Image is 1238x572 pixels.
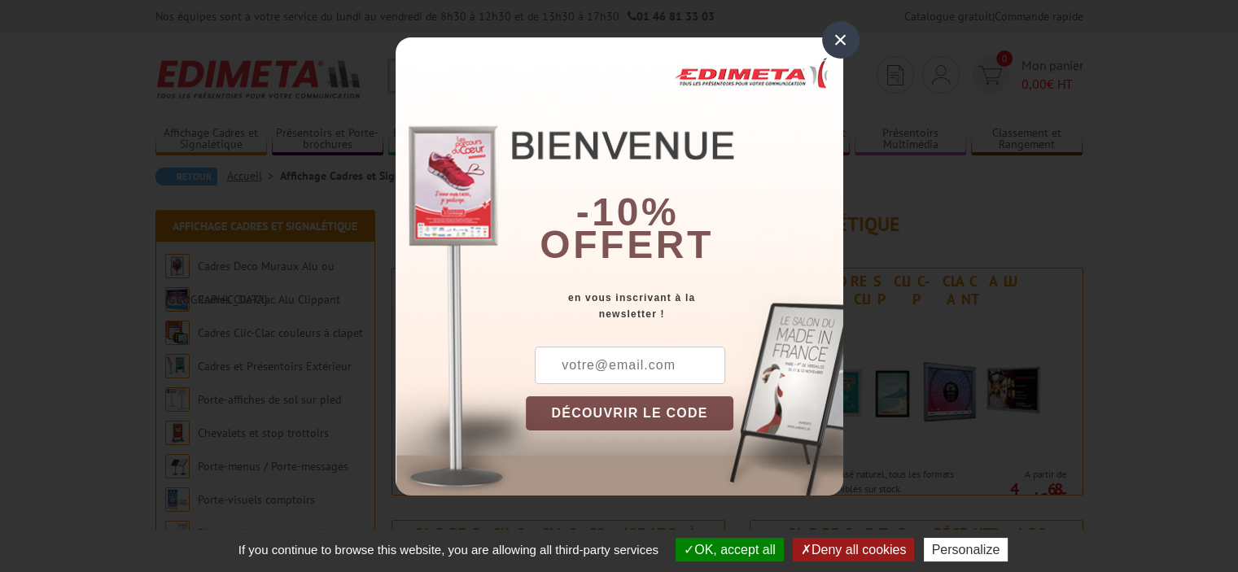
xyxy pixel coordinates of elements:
div: × [822,21,860,59]
input: votre@email.com [535,347,725,384]
font: offert [540,223,714,266]
div: en vous inscrivant à la newsletter ! [526,290,843,322]
button: DÉCOUVRIR LE CODE [526,396,734,430]
button: Deny all cookies [793,538,915,561]
b: -10% [576,190,679,234]
button: Personalize (modal window) [924,538,1008,561]
span: If you continue to browse this website, you are allowing all third-party services [230,543,667,557]
button: OK, accept all [676,538,784,561]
